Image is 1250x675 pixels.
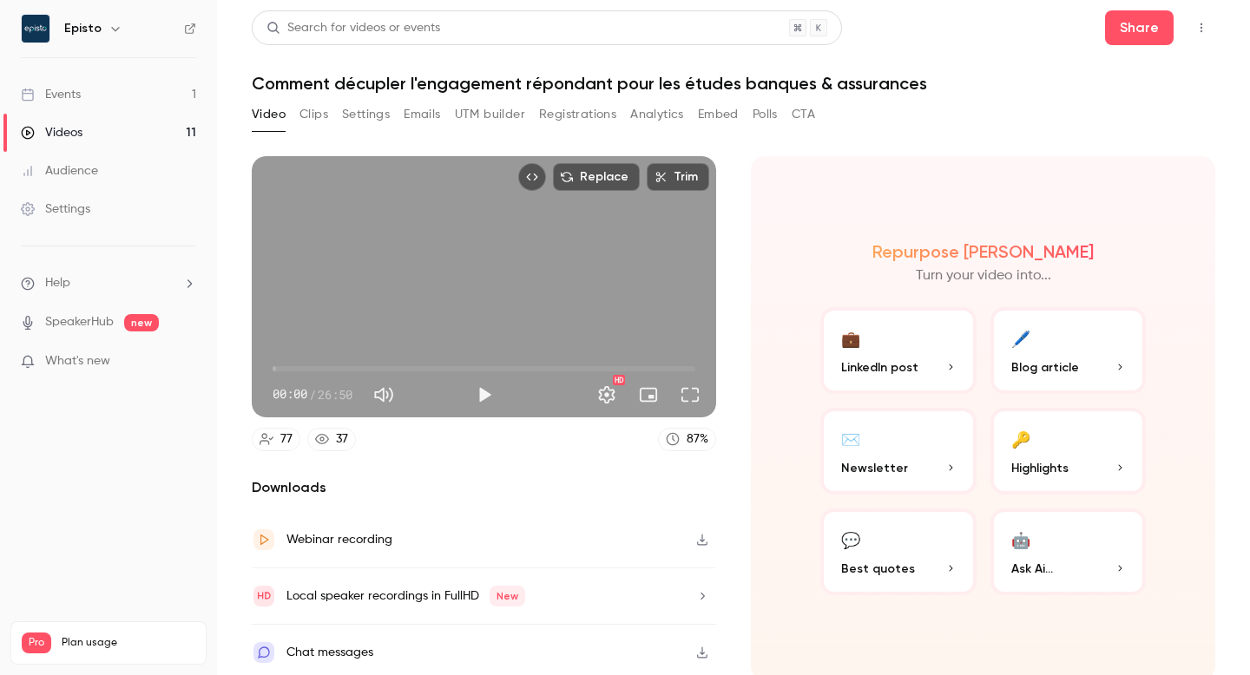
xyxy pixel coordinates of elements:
button: Registrations [539,101,616,128]
span: Highlights [1011,459,1069,477]
a: 87% [658,428,716,451]
button: Turn on miniplayer [631,377,666,412]
span: Help [45,274,70,292]
span: Ask Ai... [1011,560,1053,578]
div: Chat messages [286,642,373,663]
li: help-dropdown-opener [21,274,196,292]
button: CTA [792,101,815,128]
button: Clips [299,101,328,128]
iframe: Noticeable Trigger [175,354,196,370]
button: Top Bar Actions [1187,14,1215,42]
div: Search for videos or events [266,19,440,37]
div: Local speaker recordings in FullHD [286,586,525,606]
div: 77 [280,430,293,449]
div: Audience [21,162,98,180]
div: Events [21,86,81,103]
button: Replace [553,163,640,191]
span: Plan usage [62,636,195,650]
span: Blog article [1011,358,1079,377]
button: Embed [698,101,739,128]
button: ✉️Newsletter [820,408,977,495]
span: 26:50 [318,385,352,403]
div: 💬 [841,526,860,553]
div: 🖊️ [1011,324,1030,351]
div: 💼 [841,324,860,351]
span: / [309,385,316,403]
span: Best quotes [841,560,915,578]
button: Full screen [673,377,707,412]
button: Settings [589,377,624,412]
button: Emails [404,101,440,128]
div: HD [613,375,625,385]
button: Polls [753,101,778,128]
button: 💬Best quotes [820,508,977,595]
a: SpeakerHub [45,313,114,331]
a: 37 [307,428,356,451]
span: Newsletter [841,459,908,477]
button: 🤖Ask Ai... [990,508,1147,595]
button: Settings [342,101,390,128]
button: Embed video [518,163,546,191]
button: 🖊️Blog article [990,307,1147,394]
div: 🔑 [1011,425,1030,452]
h1: Comment décupler l'engagement répondant pour les études banques & assurances [252,73,1215,94]
div: 🤖 [1011,526,1030,553]
span: LinkedIn post [841,358,918,377]
img: Episto [22,15,49,43]
div: Videos [21,124,82,141]
button: Trim [647,163,709,191]
p: Turn your video into... [916,265,1051,286]
span: Pro [22,632,51,653]
span: New [490,586,525,606]
button: 🔑Highlights [990,408,1147,495]
div: 00:00 [273,385,352,403]
a: 77 [252,428,300,451]
h2: Downloads [252,477,716,498]
button: Play [467,377,502,412]
button: UTM builder [455,101,525,128]
span: What's new [45,352,110,370]
button: Video [252,101,286,128]
button: Mute [366,377,401,412]
button: Share [1105,10,1174,45]
h6: Episto [64,20,102,37]
button: Analytics [630,101,684,128]
div: 37 [336,430,348,449]
div: Webinar recording [286,529,392,550]
button: 💼LinkedIn post [820,307,977,394]
h2: Repurpose [PERSON_NAME] [872,241,1094,262]
div: 87 % [687,430,708,449]
span: new [124,314,159,331]
div: ✉️ [841,425,860,452]
span: 00:00 [273,385,307,403]
div: Settings [21,200,90,218]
